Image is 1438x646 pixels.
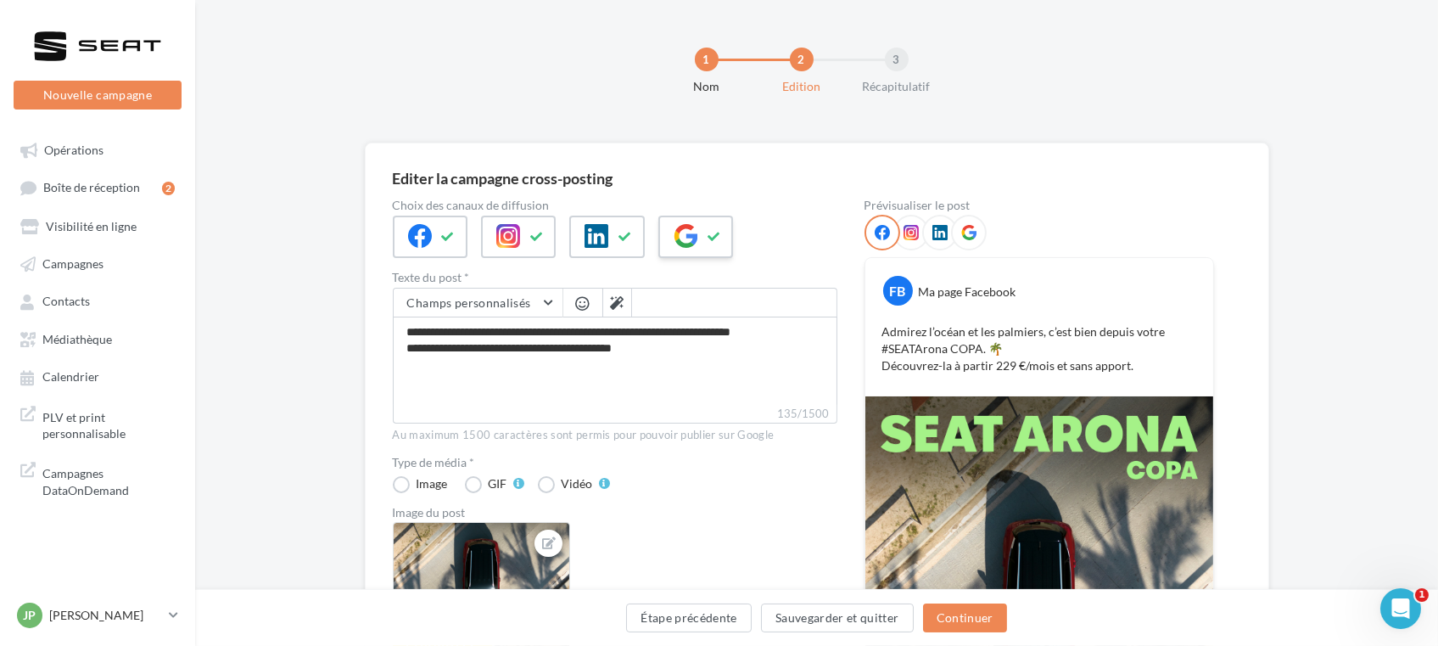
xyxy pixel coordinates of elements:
div: Au maximum 1500 caractères sont permis pour pouvoir publier sur Google [393,428,837,443]
a: JP [PERSON_NAME] [14,599,182,632]
span: Boîte de réception [43,181,140,195]
div: 2 [162,182,175,195]
a: PLV et print personnalisable [10,399,185,449]
button: Nouvelle campagne [14,81,182,110]
label: Texte du post * [393,272,837,284]
iframe: Intercom live chat [1380,588,1421,629]
div: Image du post [393,507,837,519]
div: 1 [695,48,719,71]
span: Contacts [42,295,90,309]
button: Champs personnalisés [394,289,562,317]
div: Ma page Facebook [919,284,1016,301]
span: PLV et print personnalisable [42,406,175,442]
span: 1 [1415,588,1429,602]
a: Médiathèque [10,323,185,354]
div: FB [883,276,913,306]
span: Calendrier [42,370,99,385]
div: Nom [652,78,761,95]
a: Campagnes DataOnDemand [10,455,185,505]
div: Image [417,478,448,490]
div: 3 [885,48,909,71]
a: Boîte de réception2 [10,171,185,203]
label: Choix des canaux de diffusion [393,199,837,211]
div: GIF [489,478,507,490]
p: [PERSON_NAME] [49,607,162,624]
a: Calendrier [10,361,185,391]
p: Admirez l’océan et les palmiers, c’est bien depuis votre #SEATArona COPA. 🌴 Découvrez-la à partir... [882,323,1196,374]
label: Type de média * [393,457,837,469]
div: Edition [747,78,856,95]
button: Étape précédente [626,604,752,632]
span: Visibilité en ligne [46,219,137,233]
button: Sauvegarder et quitter [761,604,914,632]
span: Opérations [44,143,104,157]
div: Vidéo [562,478,593,490]
a: Contacts [10,285,185,316]
a: Campagnes [10,248,185,278]
div: Récapitulatif [842,78,951,95]
div: Editer la campagne cross-posting [393,171,613,186]
span: Médiathèque [42,332,112,346]
span: Champs personnalisés [407,295,531,310]
span: Campagnes DataOnDemand [42,462,175,498]
label: 135/1500 [393,405,837,424]
div: Prévisualiser le post [864,199,1214,211]
a: Visibilité en ligne [10,211,185,241]
span: JP [24,607,36,624]
a: Opérations [10,134,185,165]
div: 2 [790,48,814,71]
span: Campagnes [42,256,104,271]
button: Continuer [923,604,1007,632]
